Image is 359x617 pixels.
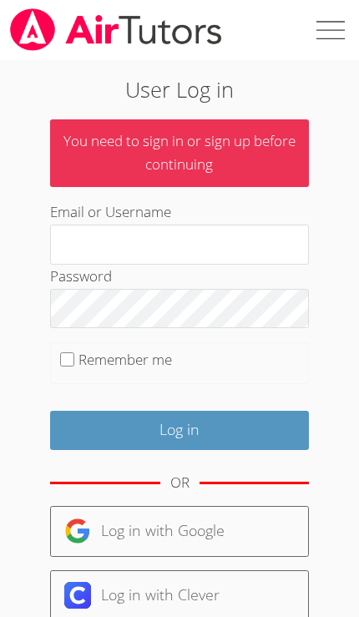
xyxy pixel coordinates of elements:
label: Remember me [78,350,172,369]
img: airtutors_banner-c4298cdbf04f3fff15de1276eac7730deb9818008684d7c2e4769d2f7ddbe033.png [8,8,224,51]
label: Email or Username [50,202,171,221]
a: Log in with Google [50,506,309,557]
label: Password [50,266,112,286]
img: clever-logo-6eab21bc6e7a338710f1a6ff85c0baf02591cd810cc4098c63d3a4b26e2feb20.svg [64,582,91,609]
div: OR [170,471,190,495]
p: You need to sign in or sign up before continuing [50,119,309,188]
img: google-logo-50288ca7cdecda66e5e0955fdab243c47b7ad437acaf1139b6f446037453330a.svg [64,518,91,544]
h2: User Log in [50,73,309,105]
input: Log in [50,411,309,450]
